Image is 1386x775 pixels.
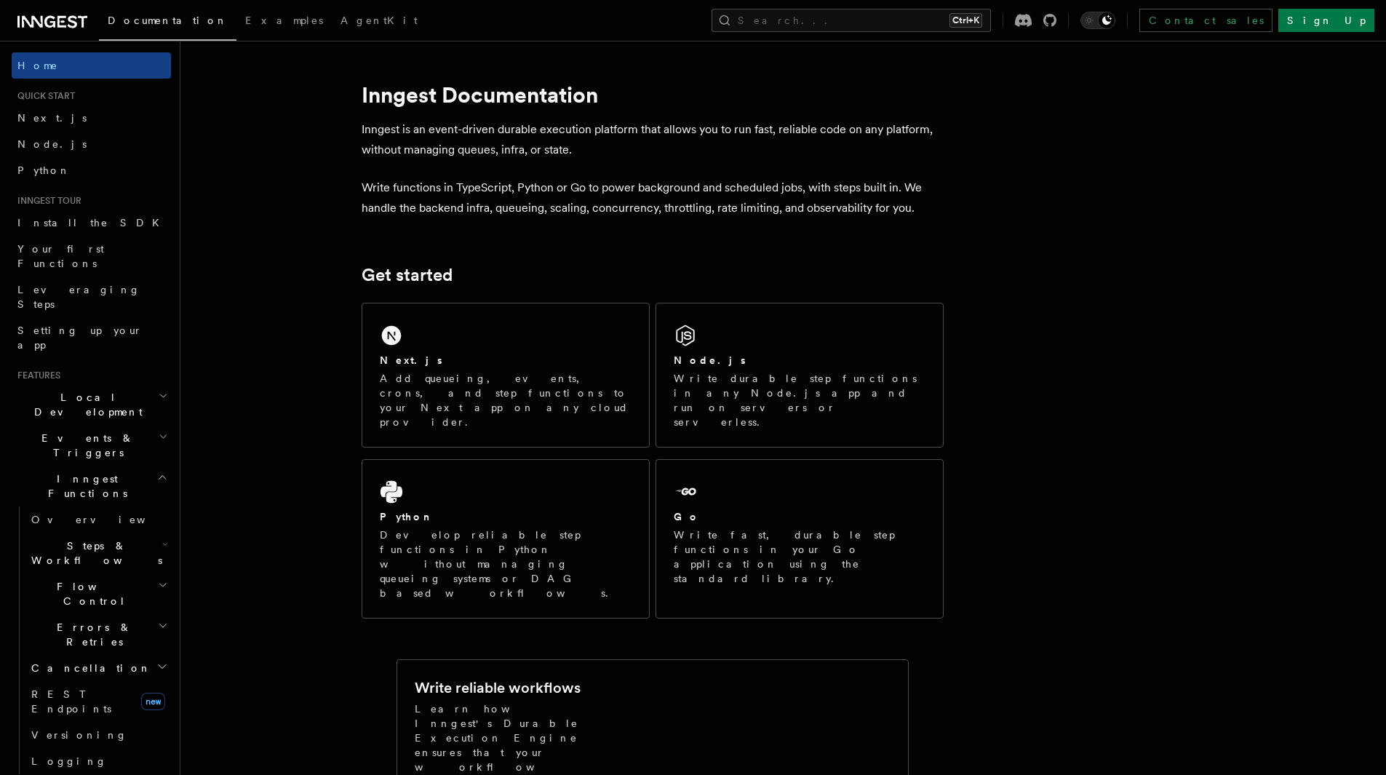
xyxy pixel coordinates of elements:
span: Features [12,370,60,381]
button: Search...Ctrl+K [712,9,991,32]
span: Flow Control [25,579,158,608]
a: AgentKit [332,4,426,39]
span: new [141,693,165,710]
span: Inngest Functions [12,472,157,501]
button: Local Development [12,384,171,425]
span: Quick start [12,90,75,102]
a: Setting up your app [12,317,171,358]
a: Home [12,52,171,79]
a: Versioning [25,722,171,748]
h2: Go [674,509,700,524]
p: Write durable step functions in any Node.js app and run on servers or serverless. [674,371,925,429]
a: REST Endpointsnew [25,681,171,722]
span: AgentKit [340,15,418,26]
a: Install the SDK [12,210,171,236]
span: Leveraging Steps [17,284,140,310]
h1: Inngest Documentation [362,82,944,108]
a: Next.jsAdd queueing, events, crons, and step functions to your Next app on any cloud provider. [362,303,650,448]
span: Install the SDK [17,217,168,228]
span: Local Development [12,390,159,419]
kbd: Ctrl+K [949,13,982,28]
h2: Next.js [380,353,442,367]
span: Inngest tour [12,195,81,207]
h2: Write reliable workflows [415,677,581,698]
p: Add queueing, events, crons, and step functions to your Next app on any cloud provider. [380,371,632,429]
a: Next.js [12,105,171,131]
h2: Node.js [674,353,746,367]
a: Node.js [12,131,171,157]
span: Events & Triggers [12,431,159,460]
span: Logging [31,755,107,767]
p: Write functions in TypeScript, Python or Go to power background and scheduled jobs, with steps bu... [362,178,944,218]
h2: Python [380,509,434,524]
span: Versioning [31,729,127,741]
button: Flow Control [25,573,171,614]
button: Steps & Workflows [25,533,171,573]
a: Documentation [99,4,236,41]
a: GoWrite fast, durable step functions in your Go application using the standard library. [656,459,944,619]
span: Examples [245,15,323,26]
span: Cancellation [25,661,151,675]
span: Setting up your app [17,325,143,351]
a: Python [12,157,171,183]
span: Python [17,164,71,176]
a: Sign Up [1278,9,1374,32]
a: Examples [236,4,332,39]
span: Steps & Workflows [25,538,162,568]
a: Leveraging Steps [12,277,171,317]
a: Your first Functions [12,236,171,277]
span: Node.js [17,138,87,150]
button: Errors & Retries [25,614,171,655]
p: Inngest is an event-driven durable execution platform that allows you to run fast, reliable code ... [362,119,944,160]
a: Get started [362,265,453,285]
button: Toggle dark mode [1080,12,1115,29]
a: Overview [25,506,171,533]
p: Write fast, durable step functions in your Go application using the standard library. [674,528,925,586]
span: Your first Functions [17,243,104,269]
span: Errors & Retries [25,620,158,649]
a: PythonDevelop reliable step functions in Python without managing queueing systems or DAG based wo... [362,459,650,619]
span: Documentation [108,15,228,26]
span: Overview [31,514,181,525]
button: Inngest Functions [12,466,171,506]
a: Logging [25,748,171,774]
span: Home [17,58,58,73]
span: Next.js [17,112,87,124]
a: Contact sales [1139,9,1273,32]
button: Events & Triggers [12,425,171,466]
div: Inngest Functions [12,506,171,774]
p: Develop reliable step functions in Python without managing queueing systems or DAG based workflows. [380,528,632,600]
a: Node.jsWrite durable step functions in any Node.js app and run on servers or serverless. [656,303,944,448]
span: REST Endpoints [31,688,111,715]
button: Cancellation [25,655,171,681]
